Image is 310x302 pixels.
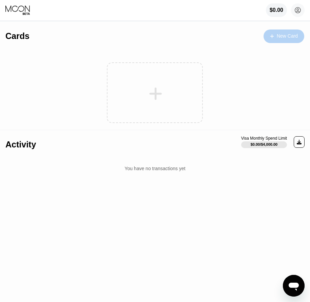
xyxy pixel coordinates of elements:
[283,275,305,297] iframe: Button to launch messaging window
[5,140,36,149] div: Activity
[264,29,304,43] div: New Card
[251,142,278,146] div: $0.00 / $4,000.00
[266,3,287,17] div: $0.00
[270,7,283,13] div: $0.00
[277,33,298,39] div: New Card
[241,136,287,141] div: Visa Monthly Spend Limit
[241,136,287,148] div: Visa Monthly Spend Limit$0.00/$4,000.00
[5,159,305,178] div: You have no transactions yet
[5,31,30,41] div: Cards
